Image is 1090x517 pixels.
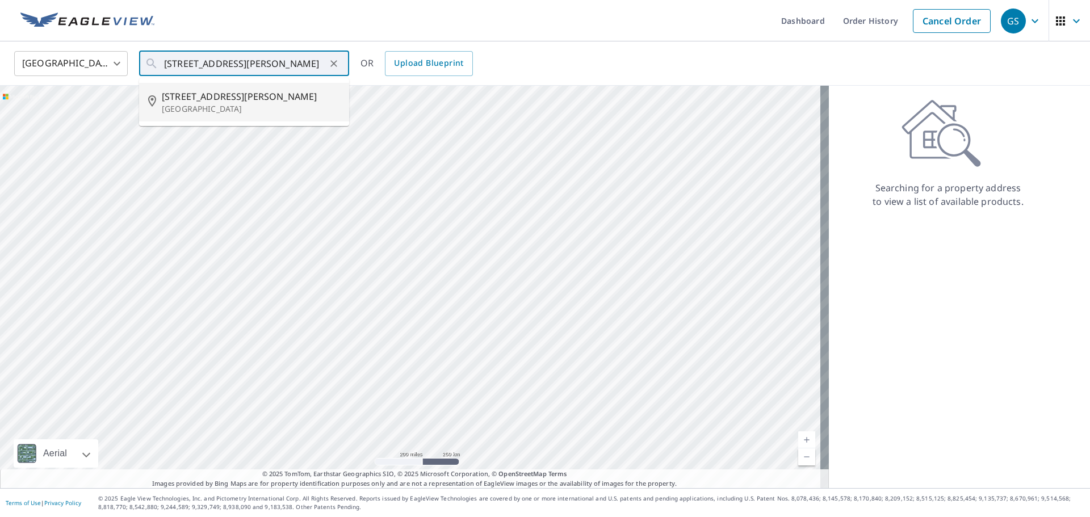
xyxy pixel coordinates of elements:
[98,494,1084,511] p: © 2025 Eagle View Technologies, Inc. and Pictometry International Corp. All Rights Reserved. Repo...
[14,48,128,79] div: [GEOGRAPHIC_DATA]
[798,431,815,448] a: Current Level 5, Zoom In
[44,499,81,507] a: Privacy Policy
[14,439,98,468] div: Aerial
[913,9,991,33] a: Cancel Order
[360,51,473,76] div: OR
[326,56,342,72] button: Clear
[262,469,567,479] span: © 2025 TomTom, Earthstar Geographics SIO, © 2025 Microsoft Corporation, ©
[394,56,463,70] span: Upload Blueprint
[162,90,340,103] span: [STREET_ADDRESS][PERSON_NAME]
[6,499,41,507] a: Terms of Use
[498,469,546,478] a: OpenStreetMap
[20,12,154,30] img: EV Logo
[872,181,1024,208] p: Searching for a property address to view a list of available products.
[798,448,815,465] a: Current Level 5, Zoom Out
[162,103,340,115] p: [GEOGRAPHIC_DATA]
[548,469,567,478] a: Terms
[164,48,326,79] input: Search by address or latitude-longitude
[385,51,472,76] a: Upload Blueprint
[6,499,81,506] p: |
[40,439,70,468] div: Aerial
[1001,9,1026,33] div: GS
